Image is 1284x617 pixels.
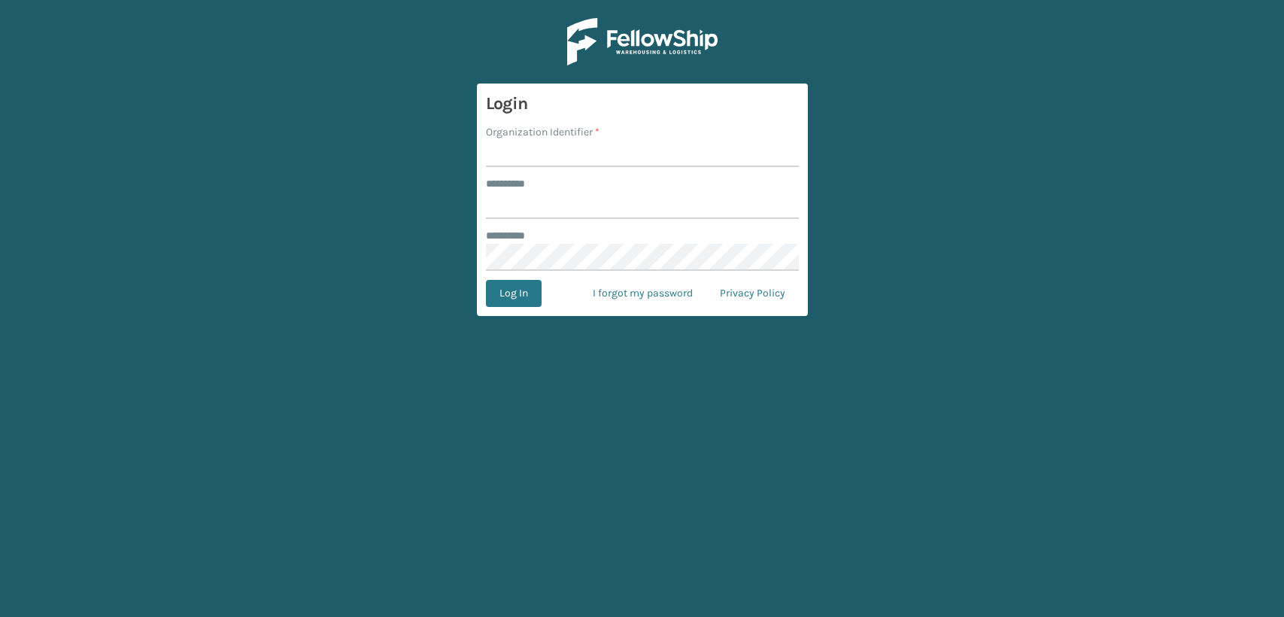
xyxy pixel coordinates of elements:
h3: Login [486,93,799,115]
a: Privacy Policy [706,280,799,307]
button: Log In [486,280,542,307]
img: Logo [567,18,718,65]
a: I forgot my password [579,280,706,307]
label: Organization Identifier [486,124,600,140]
